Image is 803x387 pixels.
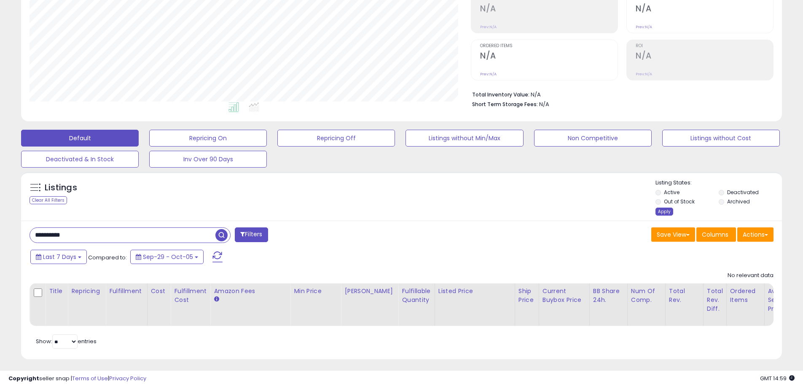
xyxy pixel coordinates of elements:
small: Prev: N/A [480,24,497,29]
small: Amazon Fees. [214,296,219,303]
span: Sep-29 - Oct-05 [143,253,193,261]
span: Columns [702,230,728,239]
li: N/A [472,89,767,99]
small: Prev: N/A [480,72,497,77]
button: Repricing On [149,130,267,147]
div: Cost [151,287,167,296]
small: Prev: N/A [636,72,652,77]
button: Listings without Cost [662,130,780,147]
button: Last 7 Days [30,250,87,264]
div: Listed Price [438,287,511,296]
label: Active [664,189,679,196]
div: Fulfillment [109,287,143,296]
button: Non Competitive [534,130,652,147]
div: Total Rev. Diff. [707,287,723,313]
div: Ordered Items [730,287,761,304]
div: Fulfillable Quantity [402,287,431,304]
div: [PERSON_NAME] [344,287,395,296]
button: Sep-29 - Oct-05 [130,250,204,264]
button: Columns [696,227,736,242]
button: Inv Over 90 Days [149,151,267,168]
button: Deactivated & In Stock [21,151,139,168]
button: Filters [235,227,268,242]
div: Min Price [294,287,337,296]
div: Repricing [71,287,102,296]
a: Privacy Policy [109,374,146,382]
div: BB Share 24h. [593,287,624,304]
div: Avg Selling Price [768,287,799,313]
label: Archived [727,198,750,205]
div: No relevant data [728,272,773,280]
b: Short Term Storage Fees: [472,101,538,108]
div: Clear All Filters [30,196,67,204]
button: Repricing Off [277,130,395,147]
span: Last 7 Days [43,253,76,261]
span: ROI [636,44,773,48]
label: Deactivated [727,189,759,196]
span: Compared to: [88,254,127,262]
span: Show: entries [36,337,97,345]
div: Amazon Fees [214,287,287,296]
span: 2025-10-13 14:59 GMT [760,374,795,382]
h2: N/A [480,4,618,15]
div: Total Rev. [669,287,700,304]
h2: N/A [636,51,773,62]
b: Total Inventory Value: [472,91,529,98]
span: Ordered Items [480,44,618,48]
strong: Copyright [8,374,39,382]
button: Default [21,130,139,147]
a: Terms of Use [72,374,108,382]
p: Listing States: [655,179,782,187]
div: Fulfillment Cost [174,287,207,304]
h5: Listings [45,182,77,194]
label: Out of Stock [664,198,695,205]
div: Apply [655,208,673,216]
h2: N/A [636,4,773,15]
small: Prev: N/A [636,24,652,29]
div: seller snap | | [8,375,146,383]
button: Actions [737,227,773,242]
div: Ship Price [518,287,535,304]
div: Num of Comp. [631,287,662,304]
button: Save View [651,227,695,242]
div: Current Buybox Price [542,287,586,304]
h2: N/A [480,51,618,62]
div: Title [49,287,64,296]
span: N/A [539,100,549,108]
button: Listings without Min/Max [406,130,523,147]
